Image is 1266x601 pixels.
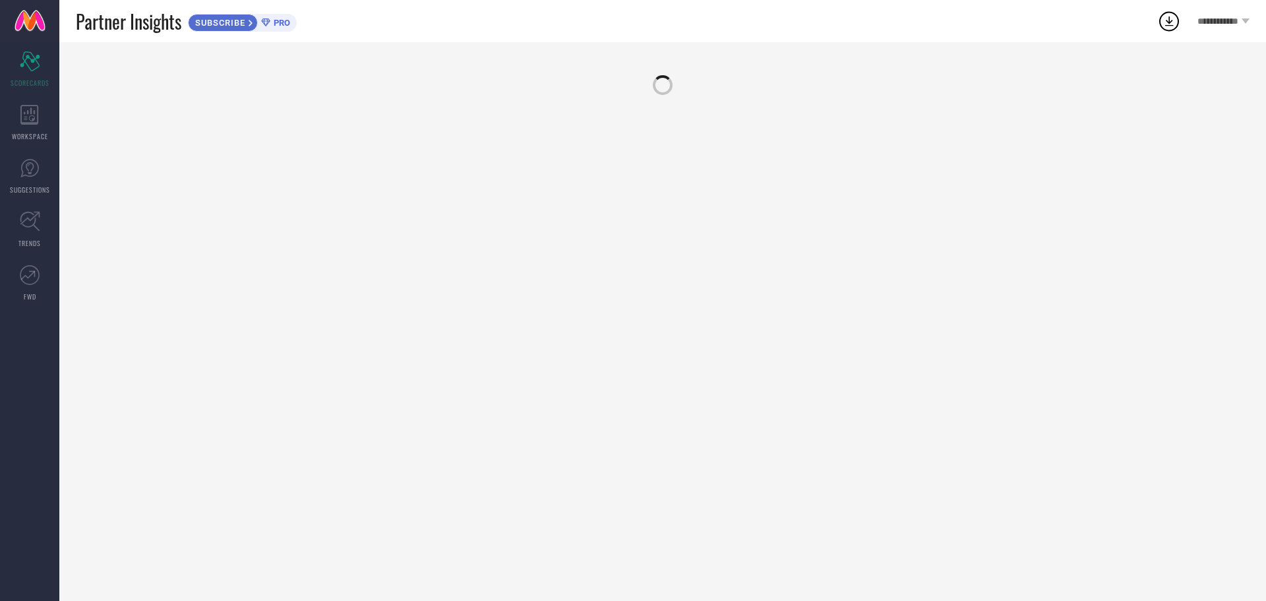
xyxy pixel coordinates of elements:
[270,18,290,28] span: PRO
[189,18,249,28] span: SUBSCRIBE
[10,185,50,195] span: SUGGESTIONS
[18,238,41,248] span: TRENDS
[1157,9,1181,33] div: Open download list
[11,78,49,88] span: SCORECARDS
[12,131,48,141] span: WORKSPACE
[24,292,36,301] span: FWD
[76,8,181,35] span: Partner Insights
[188,11,297,32] a: SUBSCRIBEPRO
